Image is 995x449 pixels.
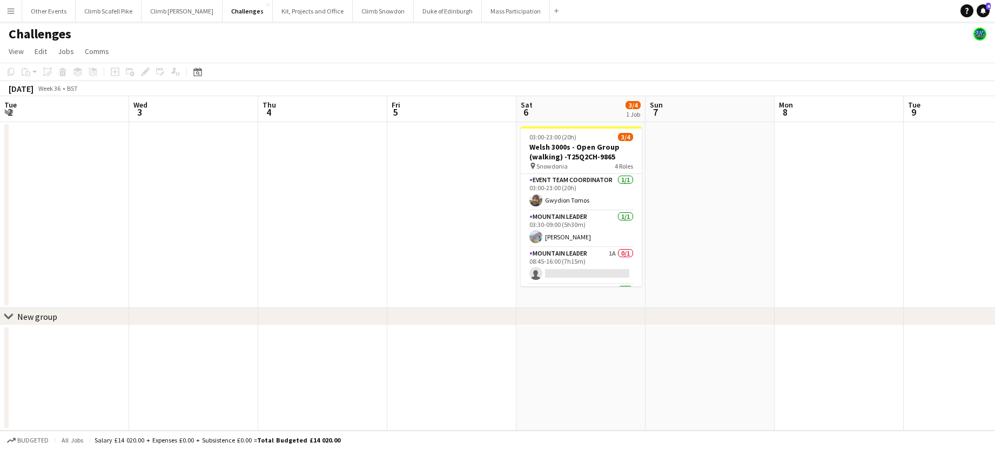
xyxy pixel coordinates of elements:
[521,126,642,286] app-job-card: 03:00-23:00 (20h)3/4Welsh 3000s - Open Group (walking) -T25Q2CH-9865 Snowdonia4 RolesEvent Team C...
[35,46,47,56] span: Edit
[5,434,50,446] button: Budgeted
[9,26,71,42] h1: Challenges
[521,247,642,284] app-card-role: Mountain Leader1A0/108:45-16:00 (7h15m)
[618,133,633,141] span: 3/4
[626,110,640,118] div: 1 Job
[142,1,223,22] button: Climb [PERSON_NAME]
[17,437,49,444] span: Budgeted
[133,100,147,110] span: Wed
[414,1,482,22] button: Duke of Edinburgh
[36,84,63,92] span: Week 36
[22,1,76,22] button: Other Events
[132,106,147,118] span: 3
[521,142,642,162] h3: Welsh 3000s - Open Group (walking) -T25Q2CH-9865
[648,106,663,118] span: 7
[973,28,986,41] app-user-avatar: Staff RAW Adventures
[59,436,85,444] span: All jobs
[529,133,576,141] span: 03:00-23:00 (20h)
[521,100,533,110] span: Sat
[76,1,142,22] button: Climb Scafell Pike
[80,44,113,58] a: Comms
[3,106,17,118] span: 2
[977,4,990,17] a: 4
[779,100,793,110] span: Mon
[615,162,633,170] span: 4 Roles
[521,284,642,321] app-card-role: Mountain Leader1/1
[257,436,340,444] span: Total Budgeted £14 020.00
[58,46,74,56] span: Jobs
[519,106,533,118] span: 6
[95,436,340,444] div: Salary £14 020.00 + Expenses £0.00 + Subsistence £0.00 =
[390,106,400,118] span: 5
[30,44,51,58] a: Edit
[906,106,920,118] span: 9
[17,311,57,322] div: New group
[263,100,276,110] span: Thu
[4,100,17,110] span: Tue
[626,101,641,109] span: 3/4
[536,162,568,170] span: Snowdonia
[908,100,920,110] span: Tue
[53,44,78,58] a: Jobs
[650,100,663,110] span: Sun
[9,83,33,94] div: [DATE]
[777,106,793,118] span: 8
[521,211,642,247] app-card-role: Mountain Leader1/103:30-09:00 (5h30m)[PERSON_NAME]
[9,46,24,56] span: View
[986,3,991,10] span: 4
[261,106,276,118] span: 4
[353,1,414,22] button: Climb Snowdon
[392,100,400,110] span: Fri
[67,84,78,92] div: BST
[482,1,550,22] button: Mass Participation
[85,46,109,56] span: Comms
[4,44,28,58] a: View
[273,1,353,22] button: Kit, Projects and Office
[223,1,273,22] button: Challenges
[521,174,642,211] app-card-role: Event Team Coordinator1/103:00-23:00 (20h)Gwydion Tomos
